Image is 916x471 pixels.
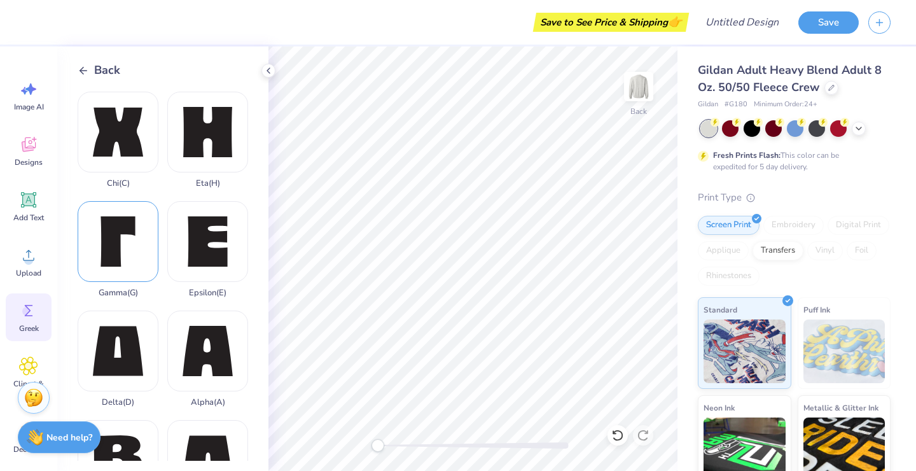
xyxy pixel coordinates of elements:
[828,216,889,235] div: Digital Print
[16,268,41,278] span: Upload
[698,190,891,205] div: Print Type
[695,10,789,35] input: Untitled Design
[189,288,226,298] div: Epsilon ( E )
[704,320,786,383] img: Standard
[46,432,92,444] strong: Need help?
[803,303,830,316] span: Puff Ink
[798,11,859,34] button: Save
[107,179,130,188] div: Chi ( C )
[698,99,718,110] span: Gildan
[754,99,817,110] span: Minimum Order: 24 +
[371,439,384,452] div: Accessibility label
[803,401,878,414] span: Metallic & Glitter Ink
[725,99,747,110] span: # G180
[803,320,885,383] img: Puff Ink
[191,398,225,407] div: Alpha ( A )
[698,62,882,95] span: Gildan Adult Heavy Blend Adult 8 Oz. 50/50 Fleece Crew
[704,303,737,316] span: Standard
[536,13,686,32] div: Save to See Price & Shipping
[698,267,760,286] div: Rhinestones
[630,106,647,117] div: Back
[13,213,44,223] span: Add Text
[698,216,760,235] div: Screen Print
[19,323,39,334] span: Greek
[753,241,803,260] div: Transfers
[704,401,735,414] span: Neon Ink
[763,216,824,235] div: Embroidery
[713,150,870,172] div: This color can be expedited for 5 day delivery.
[99,288,138,298] div: Gamma ( G )
[15,157,43,167] span: Designs
[94,62,120,79] span: Back
[847,241,877,260] div: Foil
[698,241,749,260] div: Applique
[8,379,50,399] span: Clipart & logos
[14,102,44,112] span: Image AI
[13,444,44,454] span: Decorate
[713,150,781,160] strong: Fresh Prints Flash:
[102,398,134,407] div: Delta ( D )
[668,14,682,29] span: 👉
[807,241,843,260] div: Vinyl
[196,179,220,188] div: Eta ( H )
[626,74,651,99] img: Back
